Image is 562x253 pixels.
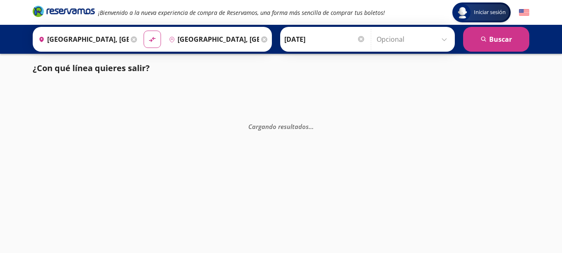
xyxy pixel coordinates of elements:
em: ¡Bienvenido a la nueva experiencia de compra de Reservamos, una forma más sencilla de comprar tus... [98,9,385,17]
span: . [309,122,310,131]
input: Elegir Fecha [284,29,365,50]
a: Brand Logo [33,5,95,20]
span: . [310,122,312,131]
em: Cargando resultados [248,122,314,131]
button: Buscar [463,27,529,52]
input: Buscar Origen [35,29,129,50]
p: ¿Con qué línea quieres salir? [33,62,150,74]
span: . [312,122,314,131]
input: Buscar Destino [166,29,259,50]
i: Brand Logo [33,5,95,17]
button: English [519,7,529,18]
span: Iniciar sesión [471,8,509,17]
input: Opcional [377,29,451,50]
